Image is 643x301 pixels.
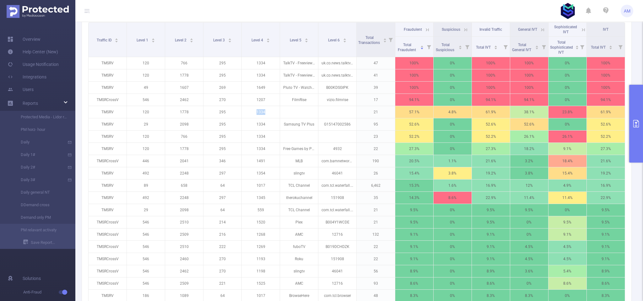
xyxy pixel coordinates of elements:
p: TMSRCrossV [89,94,127,106]
p: B004Y1WCDE [318,216,356,228]
i: icon: caret-down [152,40,155,42]
p: 100% [472,82,510,94]
a: Users [8,83,34,96]
p: 15.3% [395,180,433,191]
p: 100% [395,82,433,94]
p: TMSRV [89,167,127,179]
i: icon: caret-up [228,37,232,39]
i: icon: caret-down [458,47,462,49]
p: 0% [434,228,472,240]
p: 132 [357,228,395,240]
p: 38.1% [510,106,548,118]
span: Anti-Fraud [23,286,75,298]
p: TalkTV - Freeview Play - Live [280,69,318,81]
p: 1334 [242,118,280,130]
p: 21 [357,204,395,216]
p: TMSRV [89,69,127,81]
p: 9.5% [472,204,510,216]
a: Protected Media - Lidor report [13,111,68,123]
a: Usage Notification [8,58,59,71]
p: 120 [127,143,165,155]
p: vizio.filmrise [318,94,356,106]
p: 100% [472,57,510,69]
p: 0% [548,69,586,81]
p: 9.5% [548,216,586,228]
i: icon: caret-up [343,37,347,39]
p: 15.4% [395,167,433,179]
p: 2248 [165,167,203,179]
p: 89 [127,180,165,191]
p: 16.9% [587,180,625,191]
p: 22.9% [472,192,510,204]
span: Solutions [23,272,41,285]
p: 27.3% [395,143,433,155]
a: PM relavant activaty [13,224,68,236]
p: G15147002586 [318,118,356,130]
p: 23 [357,131,395,142]
span: AM [624,5,630,17]
div: Sort [190,37,193,41]
p: 39 [357,82,395,94]
p: 64 [203,204,241,216]
p: 9.1% [472,228,510,240]
p: 26 [357,167,395,179]
div: Sort [115,37,118,41]
p: 151908 [318,192,356,204]
p: TMSRCrossV [89,241,127,253]
p: 295 [203,69,241,81]
p: Pluto TV - Watch Free Movies, Shows & Live TV [280,82,318,94]
span: Total General IVT [512,43,532,52]
p: 100% [395,57,433,69]
p: 1268 [242,228,280,240]
p: 12% [510,180,548,191]
p: 3.8% [434,167,472,179]
p: 9.5% [510,204,548,216]
i: Filter menu [386,23,395,57]
p: 29 [127,118,165,130]
i: icon: caret-up [190,37,193,39]
p: 9.1% [548,228,586,240]
p: 2248 [165,192,203,204]
p: 4.8% [434,106,472,118]
p: 9.1% [395,228,433,240]
p: com.tcl.waterfall.overseas [318,204,356,216]
p: 297 [203,167,241,179]
i: Filter menu [424,37,433,57]
span: Level 2 [175,38,187,42]
p: 20.5% [395,155,433,167]
p: 214 [203,216,241,228]
p: 57.1% [395,106,433,118]
p: 100% [510,57,548,69]
a: Demand only PM [13,211,68,224]
span: Level 3 [213,38,226,42]
p: 9.5% [587,204,625,216]
i: icon: caret-down [609,47,613,49]
p: 492 [127,167,165,179]
div: Sort [343,37,347,41]
p: 26.1% [548,131,586,142]
p: 492 [127,192,165,204]
a: Daily 1# [13,148,68,161]
p: 23.8% [548,106,586,118]
i: icon: caret-down [383,40,387,42]
p: 26.1% [510,131,548,142]
div: Sort [151,37,155,41]
a: Daily general NT [13,186,68,199]
span: Traffic ID [97,38,113,42]
p: 1334 [242,69,280,81]
i: icon: caret-down [535,47,538,49]
p: 0% [434,118,472,130]
p: 21 [357,216,395,228]
p: 1778 [165,106,203,118]
p: 1520 [242,216,280,228]
p: 3.8% [510,167,548,179]
span: General IVT [518,27,537,32]
p: 2510 [165,216,203,228]
i: icon: caret-up [575,45,579,46]
i: icon: caret-up [115,37,118,39]
p: 1207 [242,94,280,106]
p: 295 [203,57,241,69]
p: 41 [357,69,395,81]
span: Total Sophisticated IVT [550,40,573,55]
p: 14.3% [395,192,433,204]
